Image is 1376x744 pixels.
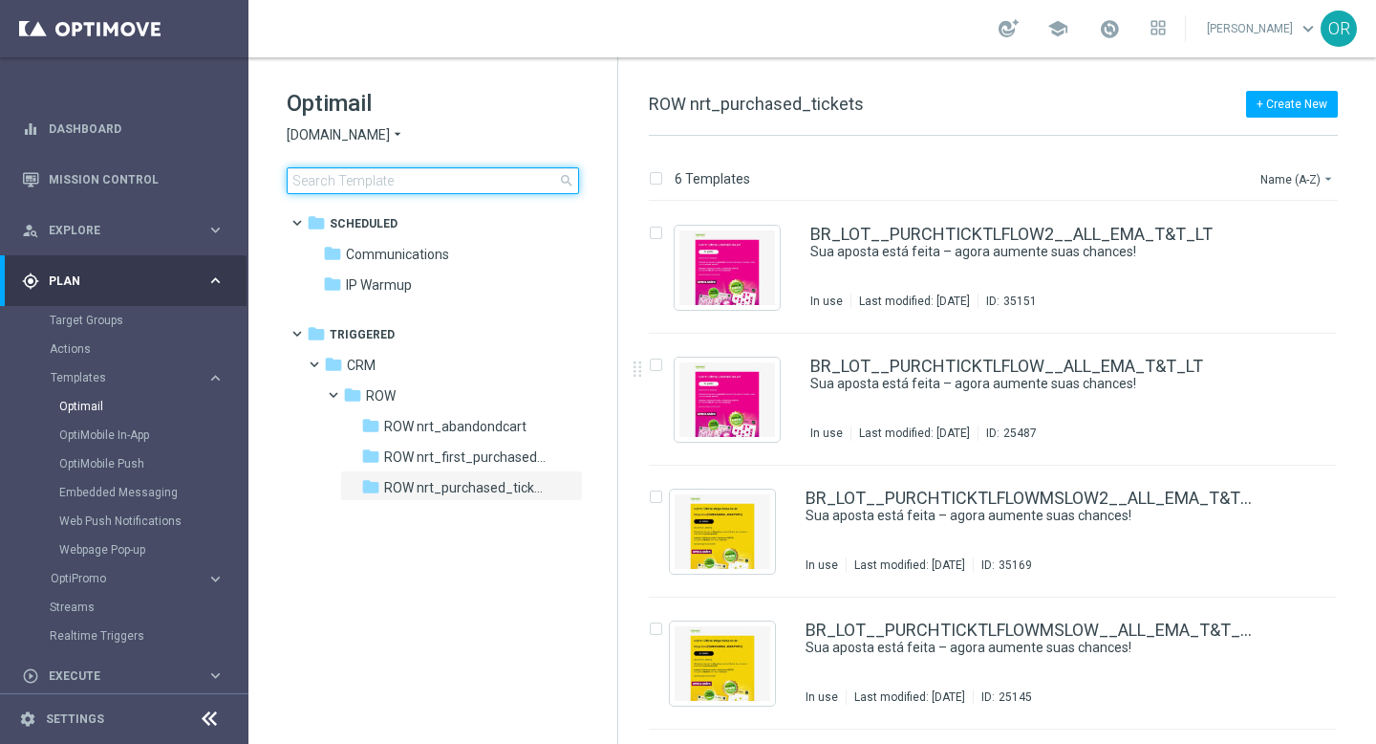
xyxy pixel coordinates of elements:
[51,372,187,383] span: Templates
[50,335,247,363] div: Actions
[206,667,225,685] i: keyboard_arrow_right
[679,362,775,437] img: 25487.jpeg
[810,426,843,441] div: In use
[810,243,1212,261] a: Sua aposta está feita – agora aumente suas chances!
[806,490,1256,507] a: BR_LOT__PURCHTICKTLFLOWMSLOW2__ALL_EMA_T&T_LT
[361,416,380,435] i: folder
[384,479,549,496] span: ROW nrt_purchased_tickets
[22,273,39,290] i: gps_fixed
[1321,11,1357,47] div: OR
[806,507,1212,525] a: Sua aposta está feita – agora aumente suas chances!
[679,230,775,305] img: 35151.jpeg
[287,167,579,194] input: Search Template
[973,689,1032,705] div: ID:
[287,88,579,119] h1: Optimail
[287,126,405,144] button: [DOMAIN_NAME] arrow_drop_down
[806,622,1256,639] a: BR_LOT__PURCHTICKTLFLOWMSLOW__ALL_EMA_T&T_LT
[323,244,342,263] i: folder
[19,711,36,728] i: settings
[649,94,864,114] span: ROW nrt_purchased_tickets
[50,628,199,644] a: Realtime Triggers
[1003,426,1037,441] div: 25487
[346,276,412,294] span: IP Warmup
[806,689,838,705] div: In use
[50,363,247,564] div: Templates
[675,626,770,701] img: 25145.jpeg
[806,639,1256,657] div: Sua aposta está feita – agora aumente suas chances!
[630,334,1372,466] div: Press SPACE to select this row.
[675,170,750,187] p: 6 Templates
[21,223,226,238] div: person_search Explore keyboard_arrow_right
[51,573,206,584] div: OptiPromo
[630,466,1372,598] div: Press SPACE to select this row.
[22,667,206,685] div: Execute
[21,274,226,289] button: gps_fixed Plan keyboard_arrow_right
[675,494,770,569] img: 35169.jpeg
[630,202,1372,334] div: Press SPACE to select this row.
[324,355,343,374] i: folder
[999,689,1032,705] div: 25145
[999,558,1032,573] div: 35169
[361,447,380,466] i: folder
[1246,91,1338,118] button: + Create New
[50,600,199,615] a: Streams
[559,173,574,188] span: search
[50,313,199,328] a: Target Groups
[21,172,226,187] div: Mission Control
[21,121,226,137] button: equalizer Dashboard
[390,126,405,144] i: arrow_drop_down
[810,358,1203,375] a: BR_LOT__PURCHTICKTLFLOW__ALL_EMA_T&T_LT
[810,243,1256,261] div: Sua aposta está feita – agora aumente suas chances!
[343,385,362,405] i: folder
[50,306,247,335] div: Target Groups
[361,477,380,496] i: folder
[307,324,326,343] i: folder
[384,449,549,466] span: ROW nrt_first_purchased_tickets
[347,357,376,374] span: CRM
[50,571,226,586] button: OptiPromo keyboard_arrow_right
[59,399,199,414] a: Optimail
[49,275,206,287] span: Plan
[22,222,206,239] div: Explore
[59,456,199,471] a: OptiMobile Push
[810,226,1213,243] a: BR_LOT__PURCHTICKTLFLOW2__ALL_EMA_T&T_LT
[59,542,199,558] a: Webpage Pop-up
[22,273,206,290] div: Plan
[49,225,206,236] span: Explore
[1003,294,1037,309] div: 35151
[51,573,187,584] span: OptiPromo
[307,213,326,232] i: folder
[206,369,225,387] i: keyboard_arrow_right
[22,667,39,685] i: play_circle_outline
[59,478,247,507] div: Embedded Messaging
[1258,167,1338,190] button: Name (A-Z)arrow_drop_down
[847,689,973,705] div: Last modified: [DATE]
[851,426,978,441] div: Last modified: [DATE]
[22,154,225,205] div: Mission Control
[22,120,39,138] i: equalizer
[810,375,1212,393] a: Sua aposta está feita – agora aumente suas chances!
[806,507,1256,525] div: Sua aposta está feita – agora aumente suas chances!
[59,536,247,564] div: Webpage Pop-up
[806,639,1212,657] a: Sua aposta está feita – agora aumente suas chances!
[50,622,247,650] div: Realtime Triggers
[346,246,449,263] span: Communications
[206,272,225,290] i: keyboard_arrow_right
[206,570,225,588] i: keyboard_arrow_right
[21,668,226,684] button: play_circle_outline Execute keyboard_arrow_right
[1205,14,1321,43] a: [PERSON_NAME]keyboard_arrow_down
[973,558,1032,573] div: ID:
[287,126,390,144] span: [DOMAIN_NAME]
[806,558,838,573] div: In use
[50,370,226,385] div: Templates keyboard_arrow_right
[1298,18,1319,39] span: keyboard_arrow_down
[51,372,206,383] div: Templates
[59,449,247,478] div: OptiMobile Push
[366,387,396,405] span: ROW
[1047,18,1068,39] span: school
[59,427,199,443] a: OptiMobile In-App
[50,564,247,593] div: OptiPromo
[630,598,1372,730] div: Press SPACE to select this row.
